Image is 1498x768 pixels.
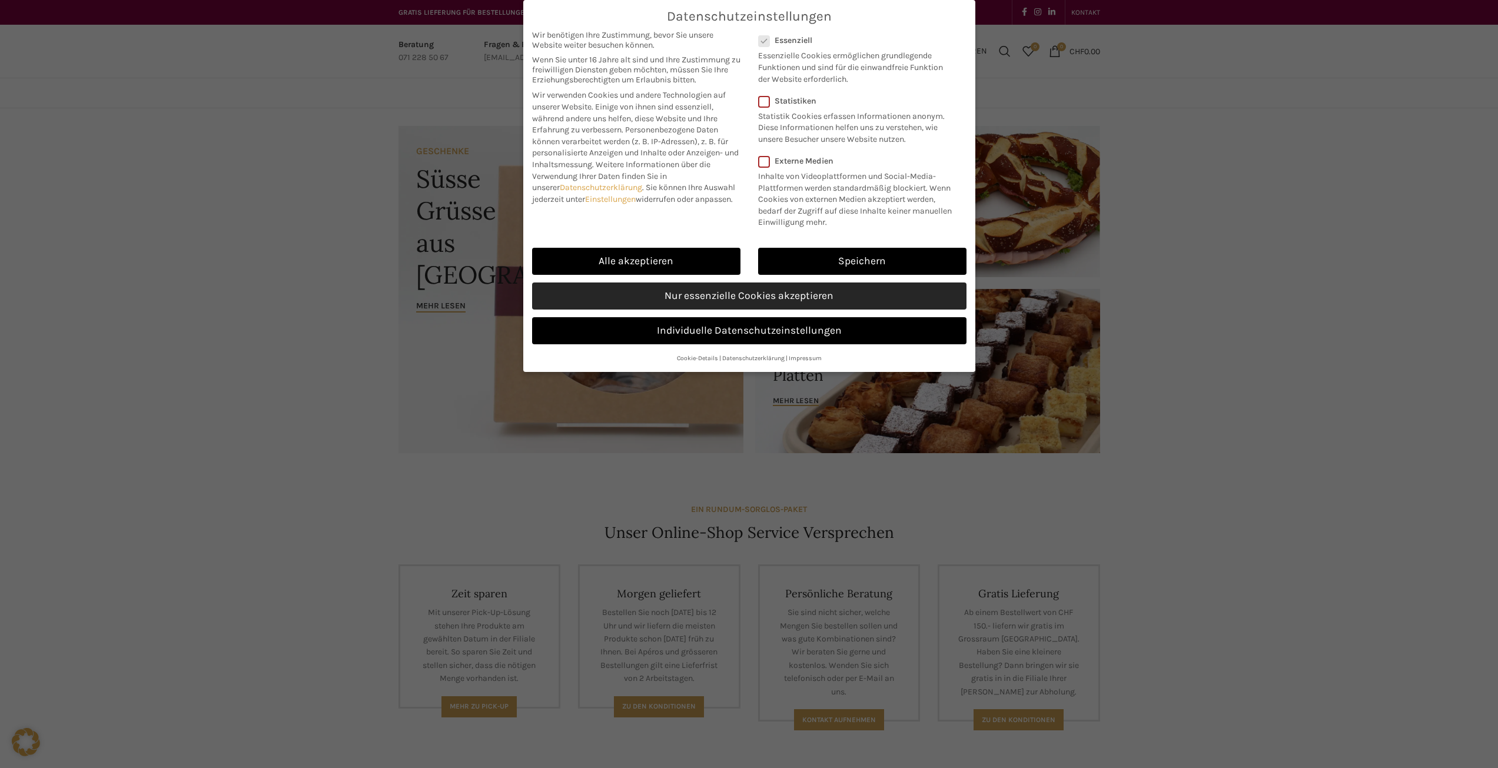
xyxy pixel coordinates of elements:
[532,182,735,204] span: Sie können Ihre Auswahl jederzeit unter widerrufen oder anpassen.
[532,282,966,310] a: Nur essenzielle Cookies akzeptieren
[677,354,718,362] a: Cookie-Details
[758,106,951,145] p: Statistik Cookies erfassen Informationen anonym. Diese Informationen helfen uns zu verstehen, wie...
[722,354,785,362] a: Datenschutzerklärung
[758,156,959,166] label: Externe Medien
[532,248,740,275] a: Alle akzeptieren
[667,9,832,24] span: Datenschutzeinstellungen
[758,96,951,106] label: Statistiken
[560,182,642,192] a: Datenschutzerklärung
[758,166,959,228] p: Inhalte von Videoplattformen und Social-Media-Plattformen werden standardmäßig blockiert. Wenn Co...
[532,90,726,135] span: Wir verwenden Cookies und andere Technologien auf unserer Website. Einige von ihnen sind essenzie...
[789,354,822,362] a: Impressum
[758,45,951,85] p: Essenzielle Cookies ermöglichen grundlegende Funktionen und sind für die einwandfreie Funktion de...
[758,248,966,275] a: Speichern
[532,125,739,169] span: Personenbezogene Daten können verarbeitet werden (z. B. IP-Adressen), z. B. für personalisierte A...
[585,194,636,204] a: Einstellungen
[532,30,740,50] span: Wir benötigen Ihre Zustimmung, bevor Sie unsere Website weiter besuchen können.
[532,317,966,344] a: Individuelle Datenschutzeinstellungen
[758,35,951,45] label: Essenziell
[532,55,740,85] span: Wenn Sie unter 16 Jahre alt sind und Ihre Zustimmung zu freiwilligen Diensten geben möchten, müss...
[532,159,710,192] span: Weitere Informationen über die Verwendung Ihrer Daten finden Sie in unserer .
